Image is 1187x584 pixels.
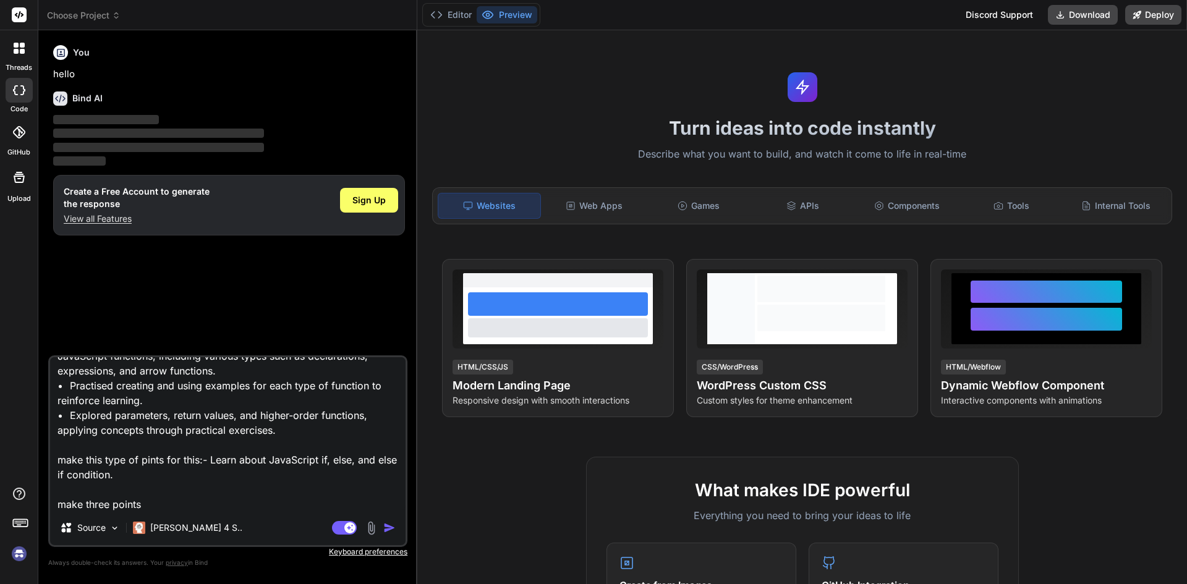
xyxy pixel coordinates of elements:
[697,394,908,407] p: Custom styles for theme enhancement
[109,523,120,533] img: Pick Models
[7,193,31,204] label: Upload
[77,522,106,534] p: Source
[697,377,908,394] h4: WordPress Custom CSS
[941,394,1152,407] p: Interactive components with animations
[50,357,406,510] textarea: • Worked on understanding the definition, syntax, and purpose of JavaScript functions, including ...
[73,46,90,59] h6: You
[425,117,1180,139] h1: Turn ideas into code instantly
[606,508,998,523] p: Everything you need to bring your ideas to life
[53,115,159,124] span: ‌
[64,213,210,225] p: View all Features
[133,522,145,534] img: Claude 4 Sonnet
[72,92,103,104] h6: Bind AI
[958,5,1040,25] div: Discord Support
[606,477,998,503] h2: What makes IDE powerful
[166,559,188,566] span: privacy
[941,377,1152,394] h4: Dynamic Webflow Component
[53,143,264,152] span: ‌
[53,67,405,82] p: hello
[477,6,537,23] button: Preview
[9,543,30,564] img: signin
[383,522,396,534] img: icon
[11,104,28,114] label: code
[856,193,958,219] div: Components
[53,129,264,138] span: ‌
[64,185,210,210] h1: Create a Free Account to generate the response
[364,521,378,535] img: attachment
[697,360,763,375] div: CSS/WordPress
[648,193,750,219] div: Games
[453,360,513,375] div: HTML/CSS/JS
[961,193,1063,219] div: Tools
[53,156,106,166] span: ‌
[453,377,663,394] h4: Modern Landing Page
[352,194,386,206] span: Sign Up
[48,557,407,569] p: Always double-check its answers. Your in Bind
[6,62,32,73] label: threads
[1065,193,1167,219] div: Internal Tools
[941,360,1006,375] div: HTML/Webflow
[438,193,541,219] div: Websites
[47,9,121,22] span: Choose Project
[425,146,1180,163] p: Describe what you want to build, and watch it come to life in real-time
[150,522,242,534] p: [PERSON_NAME] 4 S..
[1048,5,1118,25] button: Download
[752,193,854,219] div: APIs
[453,394,663,407] p: Responsive design with smooth interactions
[48,547,407,557] p: Keyboard preferences
[543,193,645,219] div: Web Apps
[1125,5,1181,25] button: Deploy
[425,6,477,23] button: Editor
[7,147,30,158] label: GitHub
